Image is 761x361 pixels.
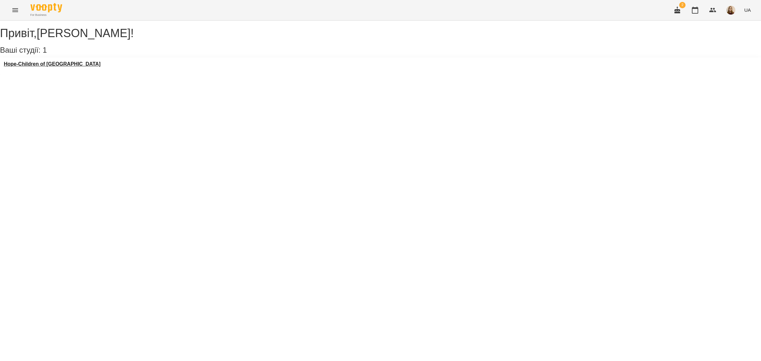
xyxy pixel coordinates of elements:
[742,4,753,16] button: UA
[679,2,686,8] span: 2
[726,6,735,15] img: 31d75883915eed6aae08499d2e641b33.jpg
[8,3,23,18] button: Menu
[30,3,62,12] img: Voopty Logo
[4,61,101,67] a: Hope-Children of [GEOGRAPHIC_DATA]
[30,13,62,17] span: For Business
[744,7,751,13] span: UA
[42,46,47,54] span: 1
